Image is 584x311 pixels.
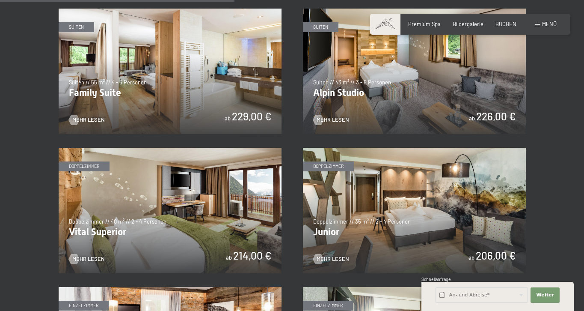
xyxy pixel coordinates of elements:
span: Weiter [536,292,554,299]
img: Junior [303,148,526,273]
a: Mehr Lesen [313,116,349,124]
a: Alpin Studio [303,9,526,13]
a: Junior [303,148,526,152]
a: Vital Superior [59,148,282,152]
a: Mehr Lesen [69,255,105,263]
img: Family Suite [59,9,282,134]
button: Weiter [531,287,560,303]
span: Schnellanfrage [421,277,451,282]
a: Bildergalerie [453,21,483,27]
a: Single Alpin [59,287,282,291]
span: Mehr Lesen [317,255,349,263]
img: Alpin Studio [303,9,526,134]
a: Premium Spa [408,21,441,27]
a: BUCHEN [495,21,516,27]
span: Mehr Lesen [72,116,105,124]
a: Mehr Lesen [313,255,349,263]
span: Mehr Lesen [317,116,349,124]
span: Menü [542,21,557,27]
span: Mehr Lesen [72,255,105,263]
a: Mehr Lesen [69,116,105,124]
img: Vital Superior [59,148,282,273]
a: Single Superior [303,287,526,291]
a: Family Suite [59,9,282,13]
